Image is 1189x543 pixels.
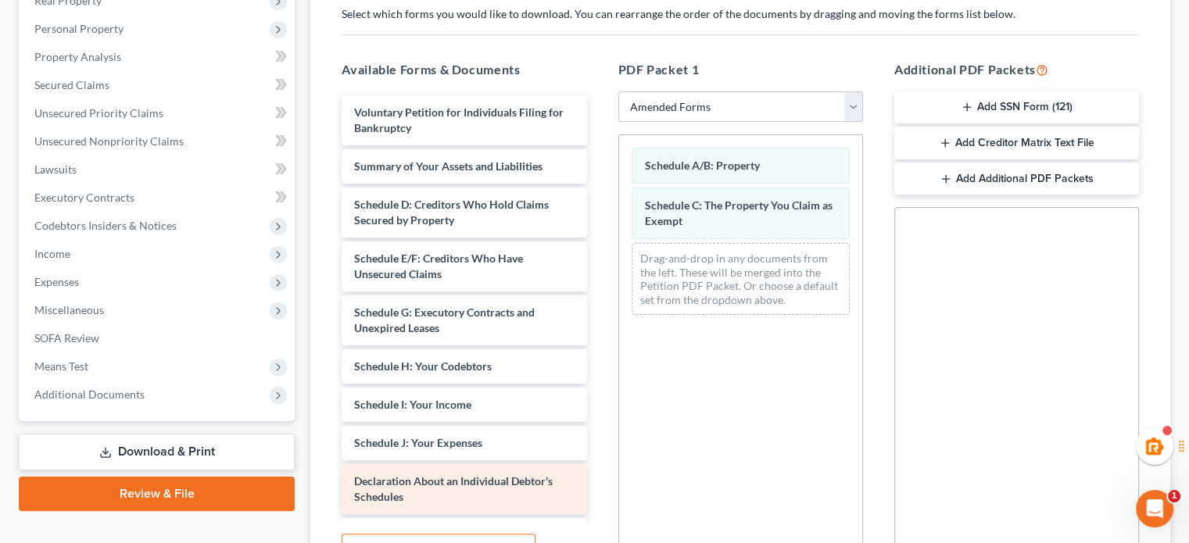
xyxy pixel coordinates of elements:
span: Unsecured Priority Claims [34,106,163,120]
span: Schedule H: Your Codebtors [354,359,492,373]
span: Schedule I: Your Income [354,398,471,411]
span: Personal Property [34,22,124,35]
h5: Available Forms & Documents [342,60,586,79]
p: Select which forms you would like to download. You can rearrange the order of the documents by dr... [342,6,1139,22]
span: Schedule D: Creditors Who Hold Claims Secured by Property [354,198,549,227]
span: Executory Contracts [34,191,134,204]
h5: PDF Packet 1 [618,60,863,79]
span: Additional Documents [34,388,145,401]
span: Schedule E/F: Creditors Who Have Unsecured Claims [354,252,523,280]
a: Secured Claims [22,71,295,99]
span: 1 [1168,490,1180,502]
span: Secured Claims [34,78,109,91]
span: Declaration About an Individual Debtor's Schedules [354,474,553,503]
a: Download & Print [19,434,295,470]
span: Income [34,247,70,260]
span: Schedule G: Executory Contracts and Unexpired Leases [354,305,535,334]
span: Schedule C: The Property You Claim as Exempt [645,198,833,227]
button: Add Creditor Matrix Text File [894,127,1139,159]
span: Lawsuits [34,163,77,176]
a: SOFA Review [22,324,295,352]
a: Review & File [19,477,295,511]
span: Miscellaneous [34,303,104,316]
span: Means Test [34,359,88,373]
span: SOFA Review [34,331,99,345]
span: Expenses [34,275,79,288]
button: Add Additional PDF Packets [894,163,1139,195]
span: Voluntary Petition for Individuals Filing for Bankruptcy [354,105,564,134]
a: Executory Contracts [22,184,295,212]
a: Unsecured Priority Claims [22,99,295,127]
h5: Additional PDF Packets [894,60,1139,79]
span: Unsecured Nonpriority Claims [34,134,184,148]
a: Lawsuits [22,155,295,184]
a: Unsecured Nonpriority Claims [22,127,295,155]
div: Drag-and-drop in any documents from the left. These will be merged into the Petition PDF Packet. ... [632,243,850,315]
span: Codebtors Insiders & Notices [34,219,177,232]
iframe: Intercom live chat [1136,490,1173,527]
span: Summary of Your Assets and Liabilities [354,159,543,173]
a: Property Analysis [22,43,295,71]
span: Property Analysis [34,50,121,63]
span: Schedule J: Your Expenses [354,436,482,449]
span: Schedule A/B: Property [645,159,760,172]
button: Add SSN Form (121) [894,91,1139,124]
